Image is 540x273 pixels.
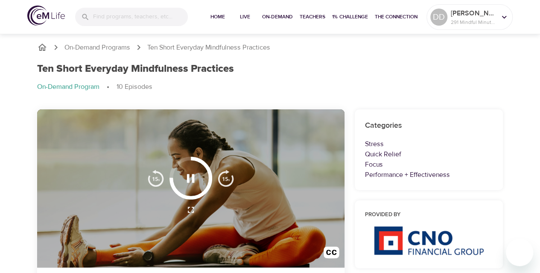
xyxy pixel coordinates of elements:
p: Quick Relief [365,149,493,159]
img: 15s_next.svg [217,170,234,187]
h1: Ten Short Everyday Mindfulness Practices [37,63,234,75]
nav: breadcrumb [37,82,503,92]
img: CNO%20logo.png [374,226,484,255]
img: open_caption.svg [324,247,339,262]
div: DD [430,9,447,26]
span: Teachers [300,12,325,21]
span: On-Demand [262,12,293,21]
p: On-Demand Program [37,82,99,92]
p: Performance + Effectiveness [365,170,493,180]
a: On-Demand Programs [64,43,130,53]
p: 10 Episodes [117,82,152,92]
h6: Provided by [365,211,493,220]
nav: breadcrumb [37,42,503,53]
h6: Categories [365,120,493,132]
button: Transcript/Closed Captions (c) [318,241,344,267]
img: 15s_prev.svg [147,170,164,187]
p: 291 Mindful Minutes [451,18,496,26]
iframe: Button to launch messaging window [506,239,533,266]
span: Home [207,12,228,21]
img: logo [27,6,65,26]
span: Live [235,12,255,21]
p: [PERSON_NAME] [451,8,496,18]
span: 1% Challenge [332,12,368,21]
p: Ten Short Everyday Mindfulness Practices [147,43,270,53]
p: Stress [365,139,493,149]
input: Find programs, teachers, etc... [93,8,188,26]
p: Focus [365,159,493,170]
span: The Connection [375,12,417,21]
